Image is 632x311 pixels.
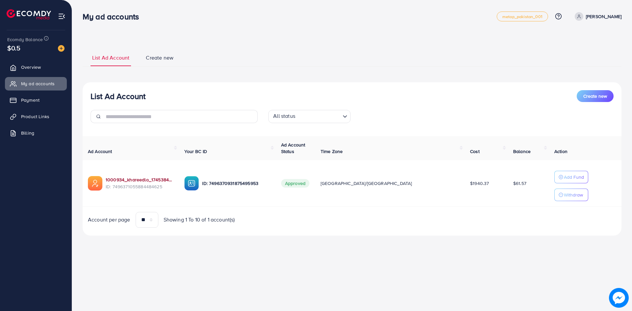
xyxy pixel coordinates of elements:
a: Overview [5,61,67,74]
img: image [58,45,65,52]
p: [PERSON_NAME] [586,13,621,20]
span: Balance [513,148,531,155]
a: metap_pakistan_001 [497,12,548,21]
span: $0.5 [7,43,21,53]
a: Payment [5,93,67,107]
a: My ad accounts [5,77,67,90]
p: ID: 7496370931875495953 [202,179,270,187]
span: Product Links [21,113,49,120]
button: Add Fund [554,171,588,183]
span: Action [554,148,567,155]
span: Ecomdy Balance [7,36,43,43]
span: $1940.37 [470,180,489,187]
img: ic-ads-acc.e4c84228.svg [88,176,102,191]
img: menu [58,13,66,20]
h3: List Ad Account [91,91,145,101]
span: $61.57 [513,180,526,187]
img: image [609,288,629,308]
span: [GEOGRAPHIC_DATA]/[GEOGRAPHIC_DATA] [321,180,412,187]
h3: My ad accounts [83,12,144,21]
span: Showing 1 To 10 of 1 account(s) [164,216,235,223]
span: Ad Account Status [281,142,305,155]
p: Add Fund [564,173,584,181]
span: Create new [583,93,607,99]
span: Create new [146,54,173,62]
a: Billing [5,126,67,140]
span: Time Zone [321,148,343,155]
span: Cost [470,148,480,155]
span: Approved [281,179,309,188]
span: Overview [21,64,41,70]
button: Withdraw [554,189,588,201]
p: Withdraw [564,191,583,199]
button: Create new [577,90,614,102]
span: List Ad Account [92,54,129,62]
img: logo [7,9,51,19]
span: All status [272,111,297,121]
a: [PERSON_NAME] [572,12,621,21]
span: Account per page [88,216,130,223]
span: Your BC ID [184,148,207,155]
span: Billing [21,130,34,136]
span: ID: 7496371055884484625 [106,183,174,190]
span: My ad accounts [21,80,55,87]
span: metap_pakistan_001 [502,14,542,19]
img: ic-ba-acc.ded83a64.svg [184,176,199,191]
a: 1000934_khareedlo_1745384908232 [106,176,174,183]
span: Payment [21,97,39,103]
input: Search for option [297,111,340,121]
a: Product Links [5,110,67,123]
span: Ad Account [88,148,112,155]
div: Search for option [268,110,351,123]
